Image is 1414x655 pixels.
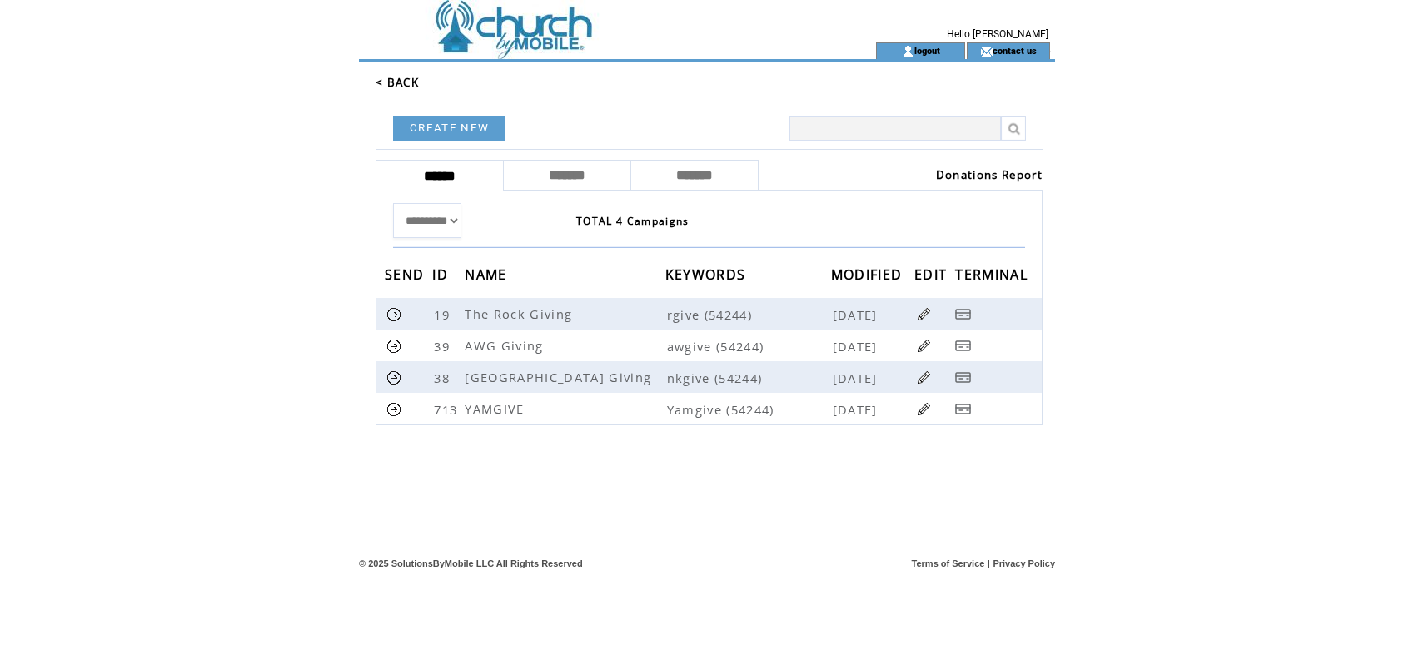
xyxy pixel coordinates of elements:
[833,338,882,355] span: [DATE]
[465,305,576,322] span: The Rock Giving
[434,338,454,355] span: 39
[434,401,461,418] span: 713
[432,261,452,292] span: ID
[465,269,510,279] a: NAME
[434,370,454,386] span: 38
[912,558,985,568] a: Terms of Service
[665,261,750,292] span: KEYWORDS
[376,75,419,90] a: < BACK
[831,261,907,292] span: MODIFIED
[914,261,951,292] span: EDIT
[667,338,829,355] span: awgive (54244)
[576,214,690,228] span: TOTAL 4 Campaigns
[465,400,528,417] span: YAMGIVE
[359,558,583,568] span: © 2025 SolutionsByMobile LLC All Rights Reserved
[667,401,829,418] span: Yamgive (54244)
[980,45,993,58] img: contact_us_icon.gif
[993,558,1055,568] a: Privacy Policy
[988,558,990,568] span: |
[902,45,914,58] img: account_icon.gif
[465,369,655,385] span: [GEOGRAPHIC_DATA] Giving
[465,261,510,292] span: NAME
[432,269,452,279] a: ID
[947,28,1048,40] span: Hello [PERSON_NAME]
[914,45,940,56] a: logout
[434,306,454,323] span: 19
[955,261,1032,292] span: TERMINAL
[833,370,882,386] span: [DATE]
[833,306,882,323] span: [DATE]
[665,269,750,279] a: KEYWORDS
[833,401,882,418] span: [DATE]
[393,116,505,141] a: CREATE NEW
[385,261,428,292] span: SEND
[667,306,829,323] span: rgive (54244)
[465,337,547,354] span: AWG Giving
[936,167,1043,182] a: Donations Report
[993,45,1037,56] a: contact us
[831,269,907,279] a: MODIFIED
[667,370,829,386] span: nkgive (54244)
